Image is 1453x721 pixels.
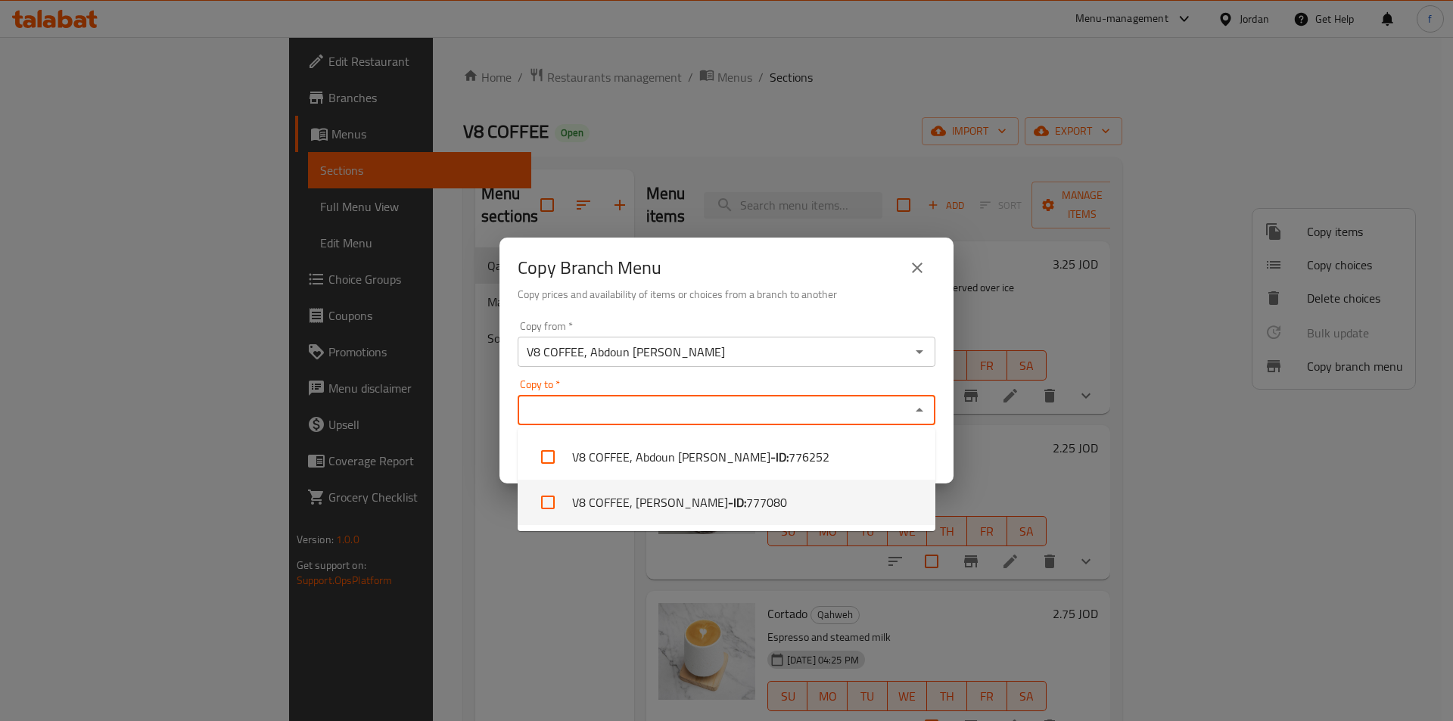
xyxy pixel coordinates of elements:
h6: Copy prices and availability of items or choices from a branch to another [518,286,935,303]
button: Close [909,399,930,421]
li: V8 COFFEE, Abdoun [PERSON_NAME] [518,434,935,480]
b: - ID: [770,448,789,466]
button: Open [909,341,930,362]
b: - ID: [728,493,746,511]
h2: Copy Branch Menu [518,256,661,280]
span: 777080 [746,493,787,511]
button: close [899,250,935,286]
li: V8 COFFEE, [PERSON_NAME] [518,480,935,525]
span: 776252 [789,448,829,466]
